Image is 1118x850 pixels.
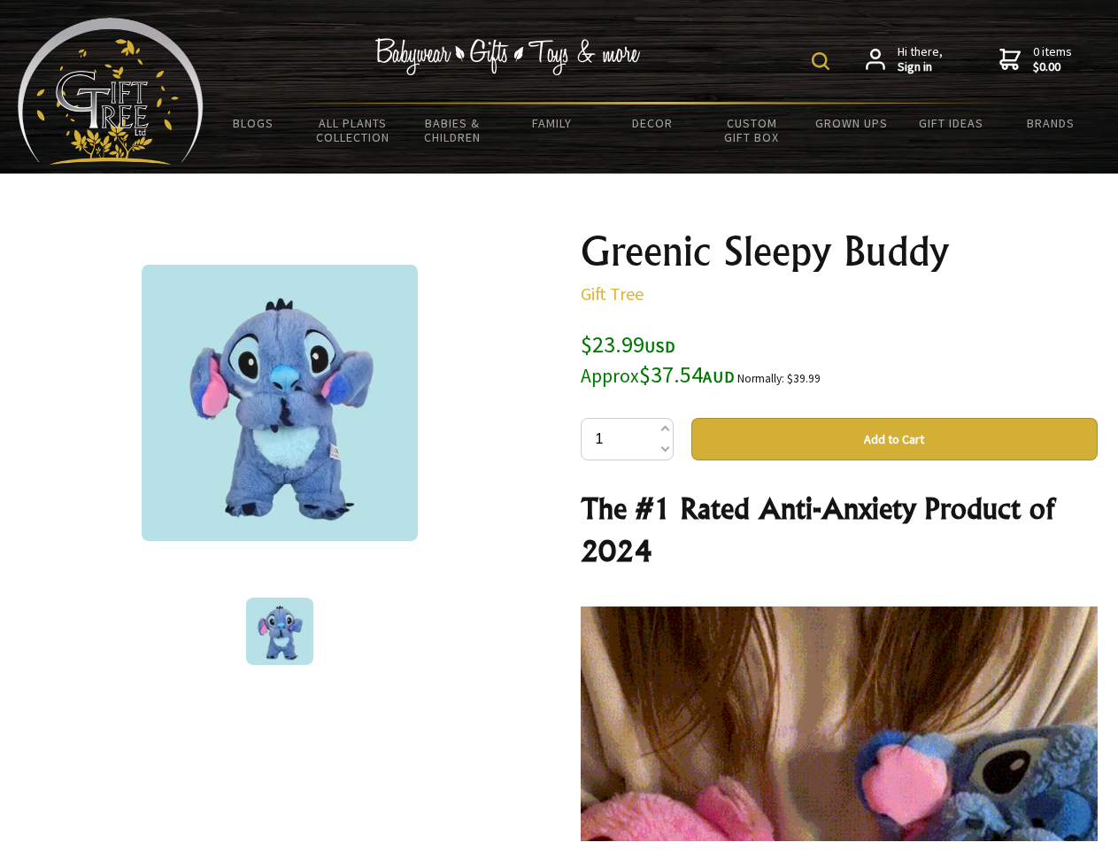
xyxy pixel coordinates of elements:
[901,104,1001,142] a: Gift Ideas
[581,282,644,305] a: Gift Tree
[898,44,943,75] span: Hi there,
[703,367,735,387] span: AUD
[375,38,641,75] img: Babywear - Gifts - Toys & more
[304,104,404,156] a: All Plants Collection
[737,371,821,386] small: Normally: $39.99
[691,418,1098,460] button: Add to Cart
[581,364,639,388] small: Approx
[1001,104,1101,142] a: Brands
[581,230,1098,273] h1: Greenic Sleepy Buddy
[1033,43,1072,75] span: 0 items
[18,18,204,165] img: Babyware - Gifts - Toys and more...
[581,329,735,389] span: $23.99 $37.54
[812,52,829,70] img: product search
[898,59,943,75] strong: Sign in
[142,265,418,541] img: Greenic Sleepy Buddy
[866,44,943,75] a: Hi there,Sign in
[246,598,313,665] img: Greenic Sleepy Buddy
[503,104,603,142] a: Family
[644,336,675,357] span: USD
[403,104,503,156] a: Babies & Children
[801,104,901,142] a: Grown Ups
[602,104,702,142] a: Decor
[999,44,1072,75] a: 0 items$0.00
[1033,59,1072,75] strong: $0.00
[204,104,304,142] a: BLOGS
[702,104,802,156] a: Custom Gift Box
[581,491,1054,568] strong: The #1 Rated Anti-Anxiety Product of 2024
